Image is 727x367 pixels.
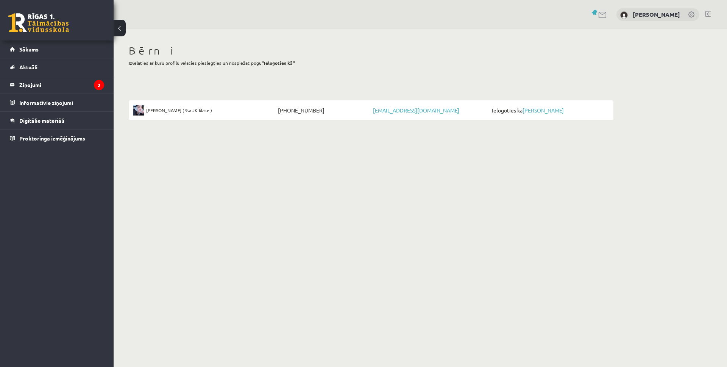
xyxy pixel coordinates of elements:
a: [EMAIL_ADDRESS][DOMAIN_NAME] [373,107,459,114]
span: Ielogoties kā [490,105,609,116]
img: Viktorija Iļjina [133,105,144,116]
b: "Ielogoties kā" [262,60,295,66]
a: Ziņojumi3 [10,76,104,94]
h1: Bērni [129,44,613,57]
a: Proktoringa izmēģinājums [10,130,104,147]
span: Digitālie materiāli [19,117,64,124]
a: Rīgas 1. Tālmācības vidusskola [8,13,69,32]
a: Aktuāli [10,58,104,76]
a: [PERSON_NAME] [523,107,564,114]
span: Aktuāli [19,64,37,70]
span: Sākums [19,46,39,53]
a: Informatīvie ziņojumi [10,94,104,111]
legend: Ziņojumi [19,76,104,94]
a: Sākums [10,41,104,58]
img: Viktors Iļjins [620,11,628,19]
p: Izvēlaties ar kuru profilu vēlaties pieslēgties un nospiežat pogu [129,59,613,66]
span: Proktoringa izmēģinājums [19,135,85,142]
span: [PERSON_NAME] ( 9.a JK klase ) [146,105,212,116]
span: [PHONE_NUMBER] [276,105,371,116]
legend: Informatīvie ziņojumi [19,94,104,111]
i: 3 [94,80,104,90]
a: [PERSON_NAME] [633,11,680,18]
a: Digitālie materiāli [10,112,104,129]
